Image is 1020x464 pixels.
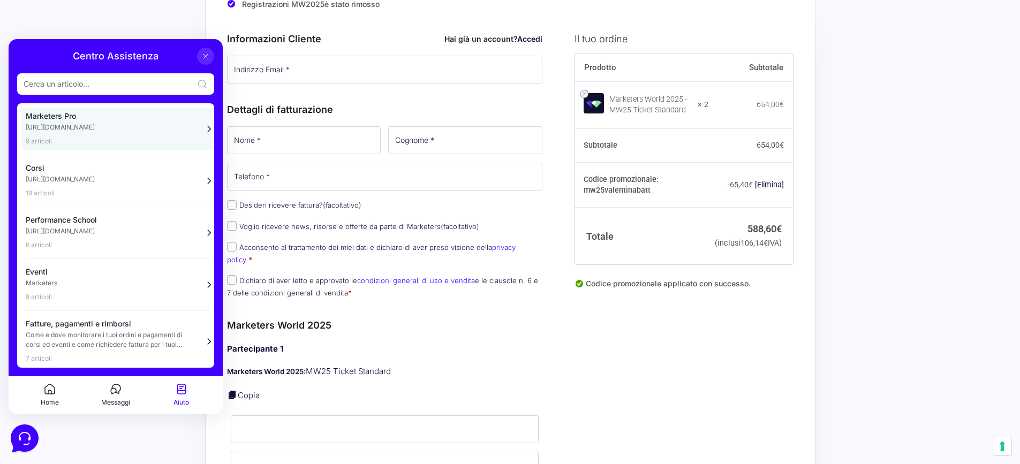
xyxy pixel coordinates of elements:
[227,367,306,376] strong: Marketers World 2025:
[517,34,542,43] a: Accedi
[13,276,206,329] a: Fatture, pagamenti e rimborsiCome e dove monitorare i tuoi ordini e pagamenti di corsi ed eventi ...
[227,102,543,117] h3: Dettagli di fatturazione
[757,100,784,109] bdi: 654,00
[32,359,50,368] p: Home
[227,366,543,378] p: MW25 Ticket Standard
[575,278,793,298] div: Codice promozionale applicato con successo.
[17,83,188,93] p: [URL][DOMAIN_NAME]
[227,56,543,83] input: Indirizzo Email *
[755,180,784,189] a: Rimuovi il codice promozionale mw25valentinabatt
[764,239,768,248] span: €
[17,73,188,81] span: Marketers Pro
[698,100,708,110] strong: × 2
[780,141,784,149] span: €
[780,100,784,109] span: €
[575,54,708,82] th: Prodotto
[140,344,206,368] button: Aiuto
[741,239,768,248] span: 106,14
[238,390,260,400] a: Copia
[227,390,238,400] a: Copia i dettagli dell'acquirente
[227,242,237,252] input: Acconsento al trattamento dei miei dati e dichiaro di aver preso visione dellaprivacy policy
[708,54,794,82] th: Subtotale
[13,120,206,163] a: Corsi[URL][DOMAIN_NAME]19 articoli
[227,243,516,264] label: Acconsento al trattamento dei miei dati e dichiaro di aver preso visione della
[17,187,188,197] p: [URL][DOMAIN_NAME]
[227,201,361,209] label: Desideri ricevere fattura?
[776,223,782,234] span: €
[17,135,188,145] p: [URL][DOMAIN_NAME]
[323,201,361,209] span: (facoltativo)
[17,229,188,237] span: Eventi
[227,221,237,231] input: Voglio ricevere news, risorse e offerte da parte di Marketers(facoltativo)
[575,32,793,46] h3: Il tuo ordine
[17,280,188,289] span: Fatture, pagamenti e rimborsi
[15,40,184,50] input: Cerca un articolo...
[575,128,708,163] th: Subtotale
[9,344,74,368] button: Home
[609,94,690,116] div: Marketers World 2025 - MW25 Ticket Standard
[9,39,223,414] iframe: Customerly Messenger
[13,69,206,111] a: Marketers Pro[URL][DOMAIN_NAME]9 articoli
[227,275,237,285] input: Dichiaro di aver letto e approvato lecondizioni generali di uso e venditae le clausole n. 6 e 7 d...
[747,223,782,234] bdi: 588,60
[584,93,604,113] img: Marketers World 2025 - MW25 Ticket Standard
[17,125,188,133] span: Corsi
[388,126,542,154] input: Cognome *
[715,239,782,248] small: (inclusi IVA)
[17,149,188,159] p: 19 articoli
[17,315,188,324] p: 7 articoli
[17,291,188,310] p: Come e dove monitorare i tuoi ordini e pagamenti di corsi ed eventi e come richiedere fattura per...
[93,359,122,368] p: Messaggi
[227,276,538,297] label: Dichiaro di aver letto e approvato le e le clausole n. 6 e 7 delle condizioni generali di vendita
[227,343,543,355] h4: Partecipante 1
[730,180,753,189] span: 65,40
[708,163,794,208] td: -
[17,253,188,263] p: 8 articoli
[17,201,188,211] p: 6 articoli
[17,239,188,249] p: Marketers
[441,222,479,231] span: (facoltativo)
[749,180,753,189] span: €
[13,172,206,215] a: Performance School[URL][DOMAIN_NAME]6 articoli
[575,163,708,208] th: Codice promozionale: mw25valentinabatt
[17,177,188,185] span: Performance School
[575,208,708,265] th: Totale
[227,200,237,210] input: Desideri ricevere fattura?(facoltativo)
[444,33,542,44] div: Hai già un account?
[227,32,543,46] h3: Informazioni Cliente
[993,437,1011,455] button: Le tue preferenze relative al consenso per le tecnologie di tracciamento
[227,318,543,332] h3: Marketers World 2025
[227,126,381,154] input: Nome *
[74,344,140,368] button: Messaggi
[227,222,479,231] label: Voglio ricevere news, risorse e offerte da parte di Marketers
[9,422,41,454] iframe: Customerly Messenger Launcher
[165,359,180,368] p: Aiuto
[13,224,206,267] a: EventiMarketers8 articoli
[227,163,543,191] input: Telefono *
[17,97,188,107] p: 9 articoli
[757,141,784,149] bdi: 654,00
[357,276,475,285] a: condizioni generali di uso e vendita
